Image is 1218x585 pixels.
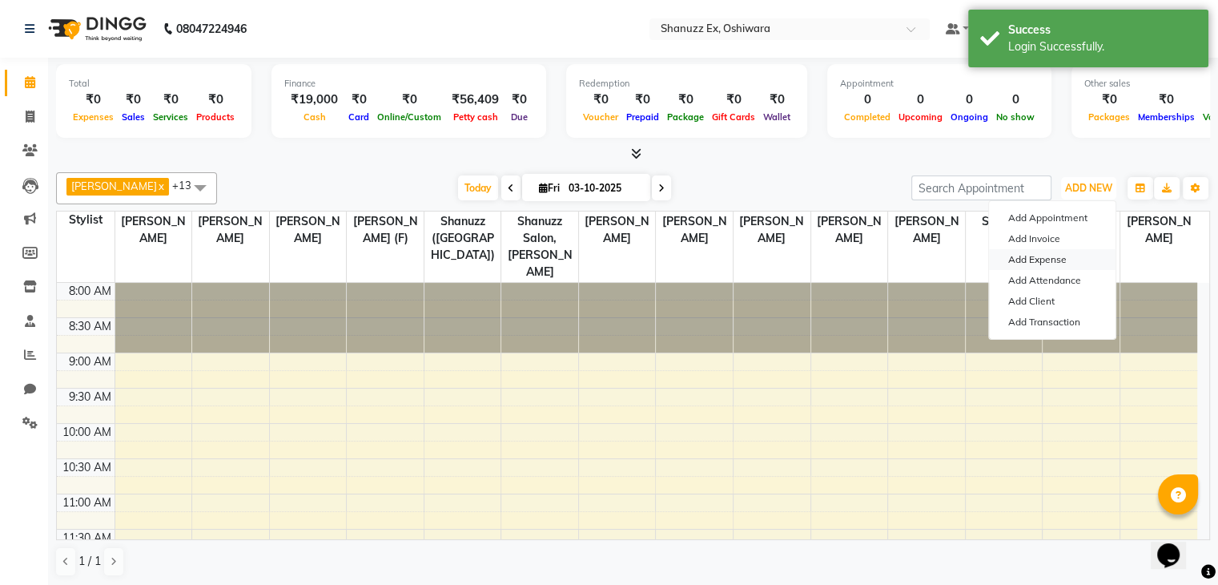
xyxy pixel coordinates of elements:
input: Search Appointment [911,175,1051,200]
b: 08047224946 [176,6,247,51]
div: ₹0 [1134,91,1199,109]
span: Due [507,111,532,123]
div: 11:30 AM [59,530,115,547]
div: ₹0 [1084,91,1134,109]
span: Completed [840,111,894,123]
span: [PERSON_NAME] [192,212,269,248]
div: ₹0 [579,91,622,109]
input: 2025-10-03 [564,176,644,200]
span: Products [192,111,239,123]
span: Petty cash [449,111,502,123]
span: Ongoing [947,111,992,123]
div: Appointment [840,77,1039,91]
span: [PERSON_NAME] [734,212,810,248]
a: Add Invoice [989,228,1115,249]
iframe: chat widget [1151,521,1202,569]
span: Wallet [759,111,794,123]
span: [PERSON_NAME] [71,180,157,192]
span: +13 [172,179,203,192]
span: [PERSON_NAME] [115,212,192,248]
div: Stylist [57,212,115,228]
div: Redemption [579,77,794,91]
div: ₹0 [69,91,118,109]
div: 8:00 AM [66,283,115,300]
div: 10:30 AM [59,459,115,476]
img: logo [41,6,151,51]
span: ADD NEW [1065,182,1112,194]
span: [PERSON_NAME] [579,212,656,248]
a: Add Expense [989,249,1115,270]
span: Online/Custom [373,111,445,123]
a: x [157,180,164,192]
button: Add Appointment [989,208,1115,228]
span: Prepaid [622,111,663,123]
div: 9:00 AM [66,353,115,370]
span: Services [149,111,192,123]
button: ADD NEW [1061,177,1116,200]
span: Package [663,111,708,123]
span: Shanuzz ([GEOGRAPHIC_DATA]) [424,212,501,265]
div: 0 [947,91,992,109]
span: Expenses [69,111,118,123]
span: [PERSON_NAME] [888,212,965,248]
div: 10:00 AM [59,424,115,441]
div: ₹0 [192,91,239,109]
span: Sales [118,111,149,123]
span: Packages [1084,111,1134,123]
div: 11:00 AM [59,494,115,511]
span: Today [458,175,498,200]
div: ₹0 [344,91,373,109]
a: Add Attendance [989,270,1115,291]
div: 0 [992,91,1039,109]
span: Fri [535,182,564,194]
div: ₹0 [118,91,149,109]
div: ₹0 [708,91,759,109]
span: [PERSON_NAME] [1120,212,1197,248]
span: Card [344,111,373,123]
div: 0 [840,91,894,109]
a: Add Client [989,291,1115,312]
span: Shanuzz Salon, [PERSON_NAME] [501,212,578,282]
div: ₹0 [149,91,192,109]
span: [PERSON_NAME] [656,212,733,248]
span: No show [992,111,1039,123]
div: Finance [284,77,533,91]
div: ₹56,409 [445,91,505,109]
div: 0 [894,91,947,109]
div: Success [1008,22,1196,38]
span: Upcoming [894,111,947,123]
a: Add Transaction [989,312,1115,333]
div: Login Successfully. [1008,38,1196,55]
span: Cash [299,111,330,123]
span: Memberships [1134,111,1199,123]
div: ₹19,000 [284,91,344,109]
span: [PERSON_NAME] (F) [347,212,424,248]
span: [PERSON_NAME] [270,212,347,248]
span: Voucher [579,111,622,123]
span: Gift Cards [708,111,759,123]
div: Total [69,77,239,91]
div: ₹0 [622,91,663,109]
div: 8:30 AM [66,318,115,335]
div: ₹0 [505,91,533,109]
div: ₹0 [759,91,794,109]
span: [PERSON_NAME] [811,212,888,248]
div: ₹0 [373,91,445,109]
span: SHAIREI [966,212,1043,232]
div: ₹0 [663,91,708,109]
span: 1 / 1 [78,553,101,570]
div: 9:30 AM [66,389,115,405]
